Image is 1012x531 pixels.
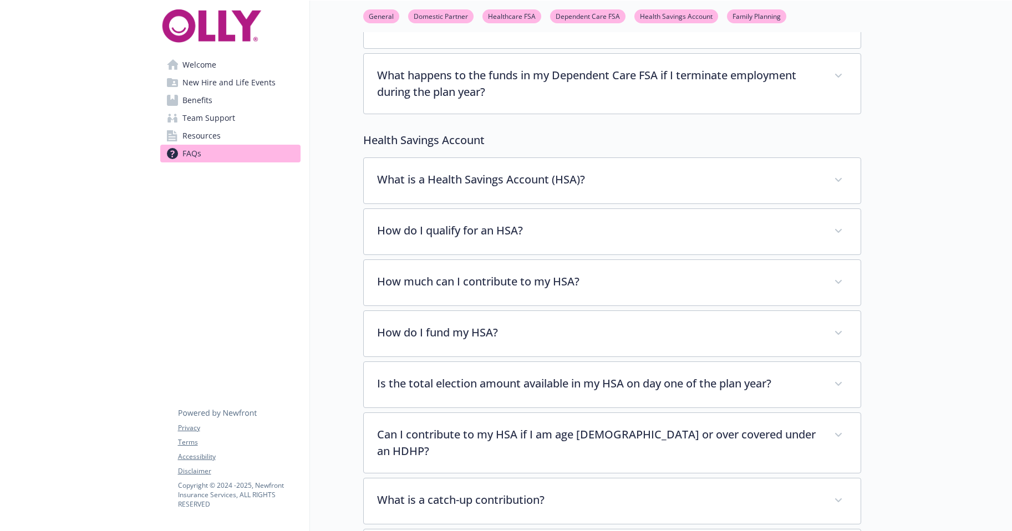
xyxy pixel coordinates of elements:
span: Benefits [182,91,212,109]
a: Welcome [160,56,301,74]
div: How do I fund my HSA? [364,311,861,356]
a: Domestic Partner [408,11,474,21]
div: Can I contribute to my HSA if I am age [DEMOGRAPHIC_DATA] or over covered under an HDHP? [364,413,861,473]
a: Disclaimer [178,466,300,476]
a: Healthcare FSA [482,11,541,21]
div: How do I qualify for an HSA? [364,209,861,254]
a: General [363,11,399,21]
span: New Hire and Life Events [182,74,276,91]
p: What is a catch-up contribution? [377,492,821,508]
a: Resources [160,127,301,145]
p: How do I qualify for an HSA? [377,222,821,239]
a: Team Support [160,109,301,127]
p: What is a Health Savings Account (HSA)? [377,171,821,188]
div: What is a Health Savings Account (HSA)? [364,158,861,203]
span: FAQs [182,145,201,162]
p: Is the total election amount available in my HSA on day one of the plan year? [377,375,821,392]
p: Health Savings Account [363,132,861,149]
a: FAQs [160,145,301,162]
p: Can I contribute to my HSA if I am age [DEMOGRAPHIC_DATA] or over covered under an HDHP? [377,426,821,459]
a: Health Savings Account [634,11,718,21]
p: Copyright © 2024 - 2025 , Newfront Insurance Services, ALL RIGHTS RESERVED [178,481,300,509]
div: Is the total election amount available in my HSA on day one of the plan year? [364,362,861,407]
div: What is a catch-up contribution? [364,478,861,524]
p: How do I fund my HSA? [377,324,821,341]
span: Welcome [182,56,216,74]
a: Dependent Care FSA [550,11,625,21]
a: Accessibility [178,452,300,462]
a: Family Planning [727,11,786,21]
span: Resources [182,127,221,145]
p: How much can I contribute to my HSA? [377,273,821,290]
span: Team Support [182,109,235,127]
a: Terms [178,437,300,447]
p: What happens to the funds in my Dependent Care FSA if I terminate employment during the plan year? [377,67,821,100]
a: Benefits [160,91,301,109]
a: New Hire and Life Events [160,74,301,91]
a: Privacy [178,423,300,433]
div: What happens to the funds in my Dependent Care FSA if I terminate employment during the plan year? [364,54,861,114]
div: How much can I contribute to my HSA? [364,260,861,305]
